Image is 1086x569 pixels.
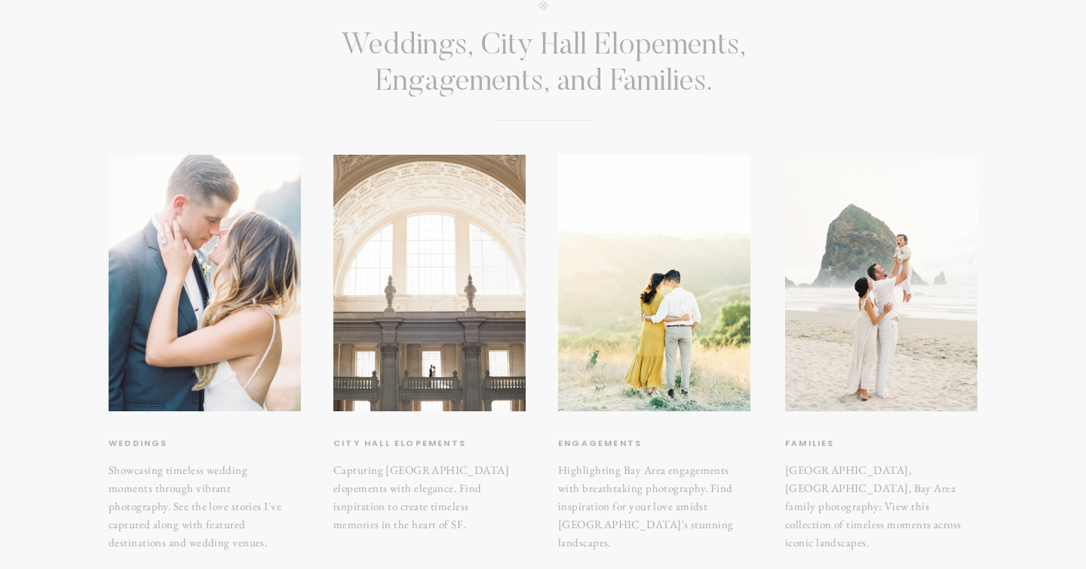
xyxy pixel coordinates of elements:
a: [GEOGRAPHIC_DATA], [GEOGRAPHIC_DATA], Bay Area family photography: View this collection of timele... [785,461,968,542]
h3: Highlighting Bay Area engagements with breathtaking photography. Find inspiration for your love a... [558,461,741,542]
a: City hall elopements [333,436,483,451]
a: Engagements [558,436,696,451]
h3: Capturing [GEOGRAPHIC_DATA] elopements with elegance. Find isnpiration to create timeless memorie... [333,461,516,514]
a: weddings [109,436,235,451]
h3: Showcasing timeless wedding moments through vibrant photography. See the love stories I've captur... [109,461,292,513]
h3: Weddings, City Hall Elopements, Engagements, and Families. [273,29,814,102]
a: Families [785,436,932,451]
